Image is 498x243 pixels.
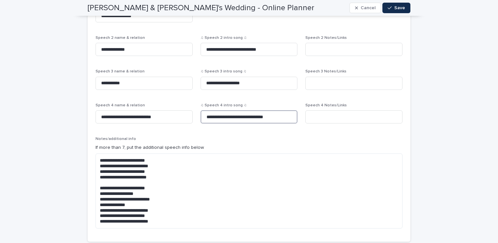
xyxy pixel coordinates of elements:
span: Speech 3 Notes/Links [305,69,346,73]
span: Speech 4 Notes/Links [305,103,347,107]
span: Save [394,6,405,10]
h2: [PERSON_NAME] & [PERSON_NAME]'s Wedding - Online Planner [88,3,314,13]
span: Cancel [361,6,375,10]
span: Notes/additional info [96,137,136,141]
span: Speech 2 Notes/Links [305,36,347,40]
span: ♫ Speech 4 intro song ♫ [201,103,247,107]
span: Speech 3 name & relation [96,69,145,73]
button: Cancel [349,3,381,13]
p: If more than 7, put the additional speech info below [96,144,402,151]
button: Save [382,3,410,13]
span: Speech 4 name & relation [96,103,145,107]
span: ♫ Speech 2 intro song ♫ [201,36,247,40]
span: Speech 2 name & relation [96,36,145,40]
span: ♫ Speech 3 intro song ♫ [201,69,246,73]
